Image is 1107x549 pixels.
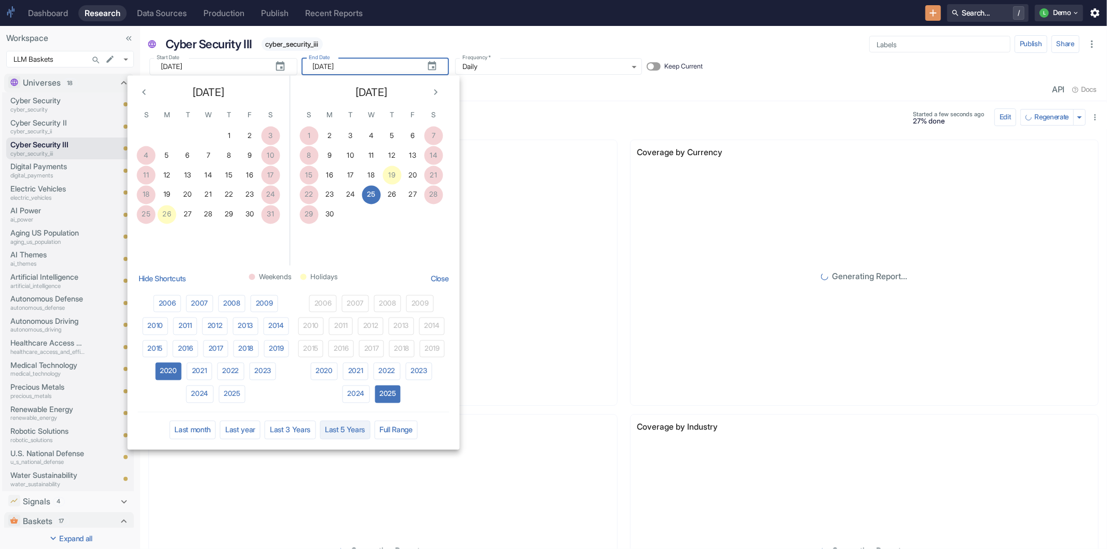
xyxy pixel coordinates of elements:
p: healthcare_access_and_efficiency [10,348,85,356]
button: 16 [321,166,339,184]
a: Renewable Energyrenewable_energy [10,404,85,422]
button: 21 [199,185,218,204]
p: Cyber Security III [10,139,85,150]
button: 29 [220,205,239,224]
p: Coverage by Industry [637,421,734,433]
button: 2010 [142,318,168,335]
button: 2022 [217,363,244,380]
p: autonomous_defense [10,304,85,312]
span: Sunday [137,104,156,125]
button: 22 [220,185,239,204]
a: API [1048,79,1069,101]
span: Started a few seconds ago [913,110,984,119]
p: Robotic Solutions [10,426,85,437]
button: Hide Shortcuts [134,269,190,288]
button: 1 [220,126,239,145]
button: Full Range [374,420,418,439]
button: Search in Workspace... [89,53,103,67]
span: Tuesday [341,104,360,125]
button: config [994,108,1016,126]
p: robotic_solutions [10,436,85,445]
p: u_s_national_defense [10,458,85,466]
button: 6 [179,146,197,164]
button: 2 [241,126,259,145]
p: Universes [23,77,61,89]
p: Autonomous Defense [10,293,85,305]
button: 2019 [264,340,289,358]
span: Holidays [311,273,338,281]
p: ai_power [10,215,85,224]
button: 6 [404,126,422,145]
span: Universe [147,40,157,51]
span: Monday [321,104,339,125]
p: cyber_security_ii [10,127,85,136]
button: Next month [428,84,444,101]
button: 17 [341,166,360,184]
button: Search.../ [947,4,1029,22]
a: Robotic Solutionsrobotic_solutions [10,426,85,444]
button: Docs [1069,81,1101,98]
button: 27 [179,205,197,224]
button: 2020 [155,363,182,380]
p: AI Power [10,205,85,216]
span: Sunday [300,104,319,125]
p: Electric Vehicles [10,183,85,195]
button: Last month [169,420,216,439]
div: L [1040,8,1049,18]
span: Friday [404,104,422,125]
div: Baskets17 [4,512,134,531]
div: resource tabs [140,79,1107,101]
button: 2022 [374,363,401,380]
button: 2009 [251,295,278,312]
p: Cyber Security [10,95,85,106]
a: Cyber Securitycyber_security [10,95,85,114]
span: Regenerate [1035,114,1069,121]
p: Signals [23,496,51,508]
span: [DATE] [356,84,387,100]
a: Artificial Intelligenceartificial_intelligence [10,271,85,290]
p: electric_vehicles [10,194,85,202]
button: 2014 [263,318,289,335]
button: 13 [404,146,422,164]
button: 2012 [202,318,228,335]
div: Universes18 [4,74,134,92]
button: 2025 [375,386,401,403]
button: 19 [158,185,176,204]
div: Daily [455,58,641,75]
button: 2021 [343,363,368,380]
button: edit [103,52,117,66]
button: 2025 [218,386,245,403]
a: Water Sustainabilitywater_sustainability [10,470,85,488]
button: 11 [362,146,381,164]
label: Frequency [462,54,491,62]
button: 30 [241,205,259,224]
button: 2021 [187,363,212,380]
span: Friday [241,104,259,125]
p: Digital Payments [10,161,85,172]
span: Wednesday [362,104,381,125]
p: Precious Metals [10,381,85,393]
span: Thursday [220,104,239,125]
a: Medical Technologymedical_technology [10,360,85,378]
button: 2011 [173,318,197,335]
p: Healthcare Access and Efficiency [10,337,85,349]
a: Autonomous Drivingautonomous_driving [10,315,85,334]
button: 2018 [233,340,258,358]
span: Saturday [425,104,443,125]
p: Aging US Population [10,227,85,239]
h6: analysis [151,112,907,122]
div: Cyber Security III [163,33,255,56]
button: 12 [383,146,402,164]
p: cyber_security [10,105,85,114]
a: AI Powerai_power [10,205,85,224]
a: Autonomous Defenseautonomous_defense [10,293,85,312]
p: Generating Report... [832,270,908,283]
a: U.S. National Defenseu_s_national_defense [10,448,85,466]
p: AI Themes [10,249,85,260]
a: Production [197,5,251,21]
p: medical_technology [10,369,85,378]
button: 25 [362,185,381,204]
button: 2023 [249,363,276,380]
button: 2007 [186,295,213,312]
div: LLM Baskets [6,51,134,67]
